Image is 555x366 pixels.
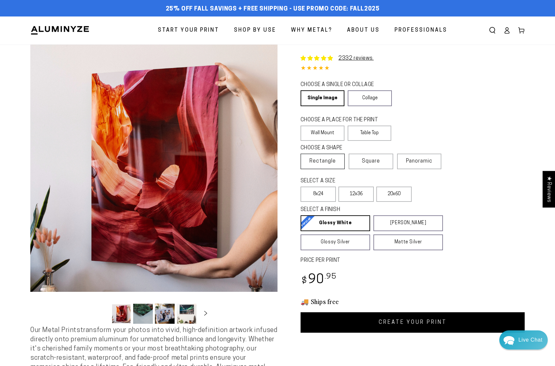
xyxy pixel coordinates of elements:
div: 4.85 out of 5.0 stars [301,64,525,74]
label: PRICE PER PRINT [301,257,525,264]
span: Rectangle [309,157,336,165]
button: Load image 2 in gallery view [133,304,153,324]
a: Single Image [301,90,344,106]
span: $ [302,277,307,286]
label: 12x36 [338,187,374,202]
a: Glossy White [301,215,370,231]
a: [PERSON_NAME] [373,215,443,231]
span: Why Metal? [291,26,332,35]
a: Glossy Silver [301,234,370,250]
span: Professionals [394,26,447,35]
img: Aluminyze [30,25,90,35]
div: Click to open Judge.me floating reviews tab [542,171,555,207]
span: 25% off FALL Savings + Free Shipping - Use Promo Code: FALL2025 [166,6,380,13]
a: Start Your Print [153,22,224,39]
button: Load image 1 in gallery view [111,304,131,324]
a: Matte Silver [373,234,443,250]
legend: SELECT A SIZE [301,177,390,185]
sup: .95 [325,273,336,281]
button: Slide right [198,306,213,321]
a: Professionals [390,22,452,39]
a: Shop By Use [229,22,281,39]
label: 8x24 [301,187,336,202]
a: About Us [342,22,385,39]
button: Slide left [95,306,109,321]
legend: SELECT A FINISH [301,206,427,214]
span: Shop By Use [234,26,276,35]
summary: Search our site [485,23,500,38]
span: About Us [347,26,380,35]
legend: CHOOSE A SHAPE [301,144,386,152]
h3: 🚚 Ships free [301,297,525,306]
span: Panoramic [406,159,432,164]
a: 2332 reviews. [338,56,374,61]
span: Start Your Print [158,26,219,35]
a: Why Metal? [286,22,337,39]
button: Load image 3 in gallery view [155,304,175,324]
button: Load image 4 in gallery view [177,304,196,324]
div: Chat widget toggle [499,330,548,350]
div: Contact Us Directly [518,330,542,350]
bdi: 90 [301,274,336,287]
media-gallery: Gallery Viewer [30,45,277,326]
legend: CHOOSE A SINGLE OR COLLAGE [301,81,386,89]
span: Square [362,157,380,165]
label: Table Top [348,126,392,141]
a: CREATE YOUR PRINT [301,312,525,333]
legend: CHOOSE A PLACE FOR THE PRINT [301,116,385,124]
a: Collage [348,90,392,106]
label: Wall Mount [301,126,344,141]
label: 20x60 [376,187,412,202]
